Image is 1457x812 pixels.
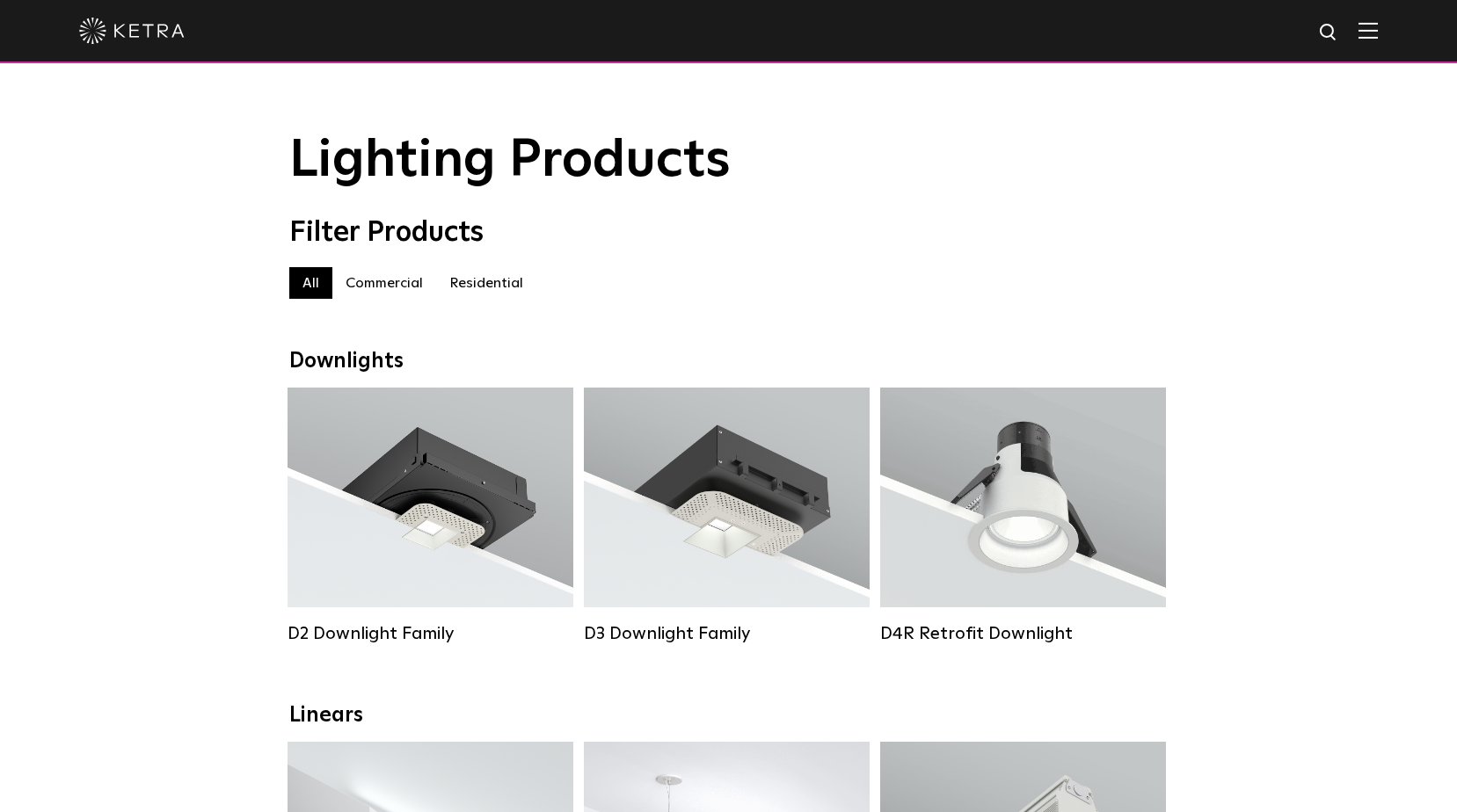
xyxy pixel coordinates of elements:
div: D2 Downlight Family [288,623,573,644]
img: Hamburger%20Nav.svg [1359,22,1378,39]
div: D3 Downlight Family [584,623,870,644]
a: D4R Retrofit Downlight Lumen Output:800Colors:White / BlackBeam Angles:15° / 25° / 40° / 60°Watta... [880,388,1166,644]
div: Downlights [289,349,1169,374]
div: Linears [289,703,1169,729]
span: Lighting Products [289,134,731,187]
div: D4R Retrofit Downlight [880,623,1166,644]
label: Residential [436,267,536,299]
label: Commercial [332,267,436,299]
div: Filter Products [289,216,1169,250]
a: D3 Downlight Family Lumen Output:700 / 900 / 1100Colors:White / Black / Silver / Bronze / Paintab... [584,388,870,644]
a: D2 Downlight Family Lumen Output:1200Colors:White / Black / Gloss Black / Silver / Bronze / Silve... [288,388,573,644]
img: search icon [1318,22,1340,44]
label: All [289,267,332,299]
img: ketra-logo-2019-white [79,18,185,44]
